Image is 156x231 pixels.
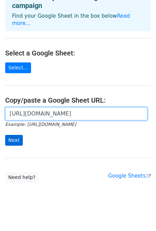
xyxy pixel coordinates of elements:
small: Example: [URL][DOMAIN_NAME] [5,122,76,127]
p: Find your Google Sheet in the box below [12,12,144,27]
a: Need help? [5,172,39,183]
iframe: Chat Widget [121,198,156,231]
h4: Copy/paste a Google Sheet URL: [5,96,151,104]
input: Next [5,135,23,146]
a: Google Sheets [108,173,151,179]
a: Read more... [12,13,130,26]
input: Paste your Google Sheet URL here [5,107,147,120]
h4: Select a Google Sheet: [5,49,151,57]
a: Select... [5,62,31,73]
